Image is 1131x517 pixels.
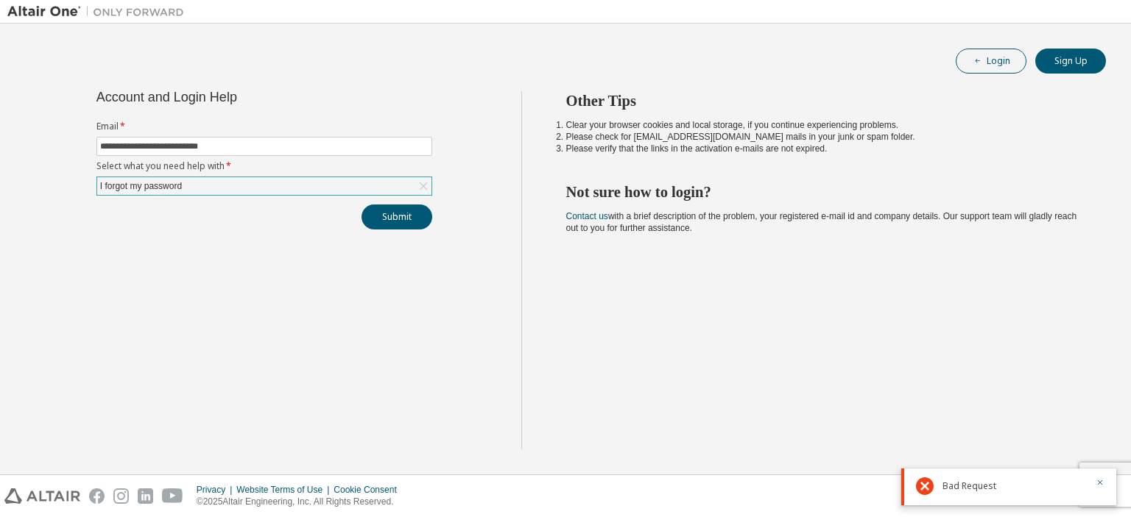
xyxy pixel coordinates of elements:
img: facebook.svg [89,488,105,504]
li: Clear your browser cookies and local storage, if you continue experiencing problems. [566,119,1080,131]
div: Account and Login Help [96,91,365,103]
img: linkedin.svg [138,488,153,504]
h2: Not sure how to login? [566,182,1080,202]
img: Altair One [7,4,191,19]
label: Select what you need help with [96,160,432,172]
img: altair_logo.svg [4,488,80,504]
div: I forgot my password [98,178,184,194]
div: Cookie Consent [334,484,405,496]
button: Login [956,49,1026,74]
div: Website Terms of Use [236,484,334,496]
div: Privacy [197,484,236,496]
img: instagram.svg [113,488,129,504]
h2: Other Tips [566,91,1080,110]
img: youtube.svg [162,488,183,504]
label: Email [96,121,432,132]
p: © 2025 Altair Engineering, Inc. All Rights Reserved. [197,496,406,508]
span: Bad Request [942,480,996,492]
button: Sign Up [1035,49,1106,74]
div: I forgot my password [97,177,431,195]
a: Contact us [566,211,608,221]
li: Please check for [EMAIL_ADDRESS][DOMAIN_NAME] mails in your junk or spam folder. [566,131,1080,143]
button: Submit [362,204,432,229]
span: with a brief description of the problem, your registered e-mail id and company details. Our suppo... [566,211,1077,233]
li: Please verify that the links in the activation e-mails are not expired. [566,143,1080,154]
